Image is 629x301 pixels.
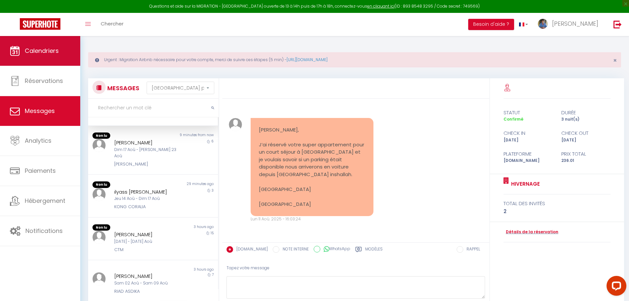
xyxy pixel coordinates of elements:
[88,99,219,117] input: Rechercher un mot clé
[557,150,615,158] div: Prix total
[613,56,617,64] span: ×
[25,136,52,145] span: Analytics
[251,216,373,222] div: Lun 11 Aoû. 2025 - 16:03:24
[509,180,540,188] a: HIVERNAGE
[114,246,181,253] div: CTM
[25,107,55,115] span: Messages
[504,207,611,215] div: 2
[25,47,59,55] span: Calendriers
[499,150,557,158] div: Plateforme
[367,3,395,9] a: en cliquant ici
[25,167,56,175] span: Paiements
[153,132,218,139] div: 9 minutes from now
[613,57,617,63] button: Close
[114,204,181,210] div: KONG CORALIA
[114,280,181,286] div: Sam 02 Aoû - Sam 09 Aoû
[114,196,181,202] div: Jeu 14 Aoû - Dim 17 Aoû
[114,239,181,245] div: [DATE] - [DATE] Aoû
[92,132,110,139] span: Non lu
[153,267,218,272] div: 3 hours ago
[114,188,181,196] div: ilyass [PERSON_NAME]
[279,246,309,253] label: NOTE INTERNE
[259,126,365,208] pre: [PERSON_NAME], J’ai réservé votre super appartement pour un court séjour à [GEOGRAPHIC_DATA] et j...
[88,52,621,67] div: Urgent : Migration Airbnb nécessaire pour votre compte, merci de suivre ces étapes (5 min) -
[557,109,615,117] div: durée
[557,158,615,164] div: 236.01
[212,272,214,277] span: 7
[114,231,181,239] div: [PERSON_NAME]
[92,181,110,188] span: Non lu
[92,231,106,244] img: ...
[227,260,485,276] div: Tapez votre message
[101,20,123,27] span: Chercher
[92,188,106,201] img: ...
[25,77,63,85] span: Réservations
[463,246,480,253] label: RAPPEL
[601,273,629,301] iframe: LiveChat chat widget
[557,137,615,143] div: [DATE]
[96,13,128,36] a: Chercher
[365,246,383,254] label: Modèles
[538,19,548,29] img: ...
[499,137,557,143] div: [DATE]
[25,227,63,235] span: Notifications
[504,200,611,207] div: total des invités
[114,147,181,159] div: Dim 17 Aoû - [PERSON_NAME] 23 Aoû
[499,109,557,117] div: statut
[613,20,622,28] img: logout
[533,13,607,36] a: ... [PERSON_NAME]
[233,246,268,253] label: [DOMAIN_NAME]
[557,116,615,123] div: 3 nuit(s)
[153,181,218,188] div: 29 minutes ago
[106,81,139,95] h3: MESSAGES
[499,158,557,164] div: [DOMAIN_NAME]
[211,139,214,144] span: 6
[552,19,598,28] span: [PERSON_NAME]
[320,246,350,253] label: WhatsApp
[229,118,242,131] img: ...
[499,129,557,137] div: check in
[25,197,65,205] span: Hébergement
[92,272,106,285] img: ...
[92,224,110,231] span: Non lu
[92,139,106,152] img: ...
[287,57,328,62] a: [URL][DOMAIN_NAME]
[20,18,60,30] img: Super Booking
[504,116,523,122] span: Confirmé
[114,288,181,295] div: RIAD ASDIKA
[468,19,514,30] button: Besoin d'aide ?
[153,224,218,231] div: 3 hours ago
[114,272,181,280] div: [PERSON_NAME]
[114,161,181,168] div: [PERSON_NAME]
[212,188,214,193] span: 3
[557,129,615,137] div: check out
[211,231,214,236] span: 15
[504,229,558,235] a: Détails de la réservation
[114,139,181,147] div: [PERSON_NAME]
